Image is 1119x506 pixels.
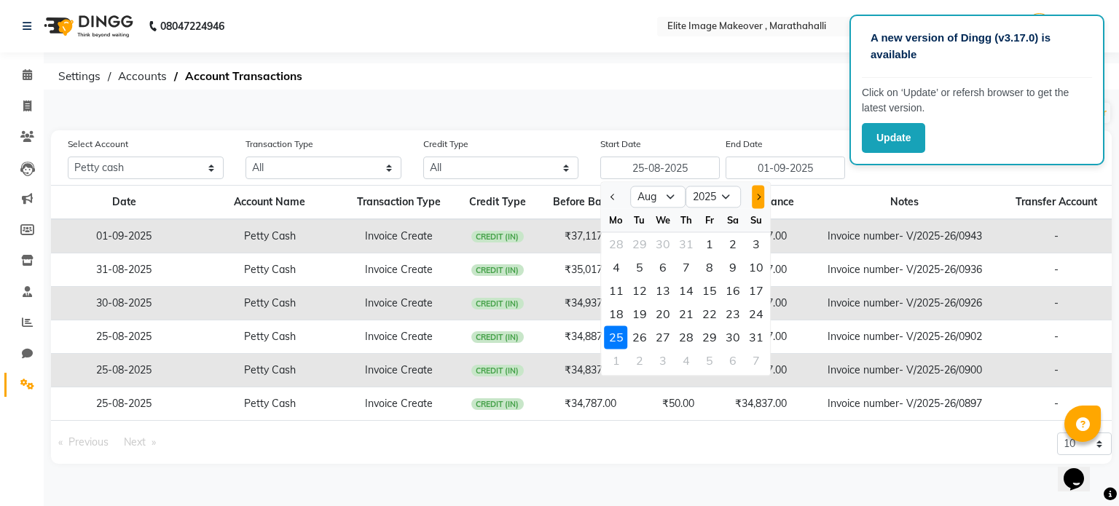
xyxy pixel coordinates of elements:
[675,256,698,279] div: 7
[721,232,745,256] div: 2
[1001,186,1112,220] th: Transfer Account
[745,279,768,302] div: Sunday, August 17, 2025
[197,320,342,354] td: Petty Cash
[745,208,768,232] div: Su
[651,256,675,279] div: 6
[600,138,641,151] label: Start Date
[808,387,1000,421] td: Invoice number- V/2025-26/0897
[342,186,456,220] th: Transaction Type
[651,302,675,325] div: 20
[651,256,675,279] div: Wednesday, August 6, 2025
[471,365,524,376] span: CREDIT (IN)
[197,186,342,220] th: Account Name
[1001,253,1112,287] td: -
[124,435,146,448] span: Next
[51,387,197,421] td: 25-08-2025
[342,320,456,354] td: Invoice Create
[714,387,809,421] td: ₹34,837.00
[539,320,643,354] td: ₹34,887.00
[539,219,643,253] td: ₹37,117.00
[651,325,675,349] div: Wednesday, August 27, 2025
[651,302,675,325] div: Wednesday, August 20, 2025
[342,387,456,421] td: Invoice Create
[721,302,745,325] div: Saturday, August 23, 2025
[160,6,224,47] b: 08047224946
[721,349,745,372] div: 6
[456,186,539,220] th: Credit Type
[539,354,643,387] td: ₹34,837.00
[51,320,197,354] td: 25-08-2025
[628,302,651,325] div: Tuesday, August 19, 2025
[698,256,721,279] div: Friday, August 8, 2025
[752,185,764,208] button: Next month
[808,186,1000,220] th: Notes
[51,432,570,452] nav: Pagination
[675,349,698,372] div: Thursday, September 4, 2025
[628,256,651,279] div: 5
[1026,13,1052,39] img: Admin
[721,208,745,232] div: Sa
[471,398,524,410] span: CREDIT (IN)
[471,298,524,309] span: CREDIT (IN)
[721,279,745,302] div: 16
[197,387,342,421] td: Petty Cash
[246,138,313,151] label: Transaction Type
[539,186,643,220] th: Before Balance
[628,232,651,256] div: 29
[726,157,845,179] input: End Date
[605,256,628,279] div: Monday, August 4, 2025
[651,232,675,256] div: Wednesday, July 30, 2025
[871,30,1083,63] p: A new version of Dingg (v3.17.0) is available
[628,279,651,302] div: Tuesday, August 12, 2025
[605,279,628,302] div: 11
[862,85,1092,116] p: Click on ‘Update’ or refersh browser to get the latest version.
[605,349,628,372] div: Monday, September 1, 2025
[745,349,768,372] div: 7
[197,219,342,253] td: Petty Cash
[605,349,628,372] div: 1
[808,320,1000,354] td: Invoice number- V/2025-26/0902
[197,253,342,287] td: Petty Cash
[51,253,197,287] td: 31-08-2025
[721,349,745,372] div: Saturday, September 6, 2025
[37,6,137,47] img: logo
[808,219,1000,253] td: Invoice number- V/2025-26/0943
[675,325,698,349] div: Thursday, August 28, 2025
[721,325,745,349] div: Saturday, August 30, 2025
[651,208,675,232] div: We
[745,232,768,256] div: 3
[675,232,698,256] div: 31
[628,232,651,256] div: Tuesday, July 29, 2025
[698,232,721,256] div: 1
[651,325,675,349] div: 27
[628,279,651,302] div: 12
[808,354,1000,387] td: Invoice number- V/2025-26/0900
[675,349,698,372] div: 4
[539,287,643,320] td: ₹34,937.00
[628,208,651,232] div: Tu
[745,302,768,325] div: 24
[726,138,763,151] label: End Date
[1001,354,1112,387] td: -
[675,208,698,232] div: Th
[111,63,174,90] span: Accounts
[675,232,698,256] div: Thursday, July 31, 2025
[698,349,721,372] div: 5
[51,63,108,90] span: Settings
[698,279,721,302] div: 15
[651,349,675,372] div: 3
[342,253,456,287] td: Invoice Create
[675,302,698,325] div: 21
[675,279,698,302] div: Thursday, August 14, 2025
[605,256,628,279] div: 4
[51,219,197,253] td: 01-09-2025
[51,354,197,387] td: 25-08-2025
[342,354,456,387] td: Invoice Create
[721,256,745,279] div: 9
[698,302,721,325] div: Friday, August 22, 2025
[698,232,721,256] div: Friday, August 1, 2025
[423,138,468,151] label: Credit Type
[628,349,651,372] div: 2
[628,256,651,279] div: Tuesday, August 5, 2025
[178,63,310,90] span: Account Transactions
